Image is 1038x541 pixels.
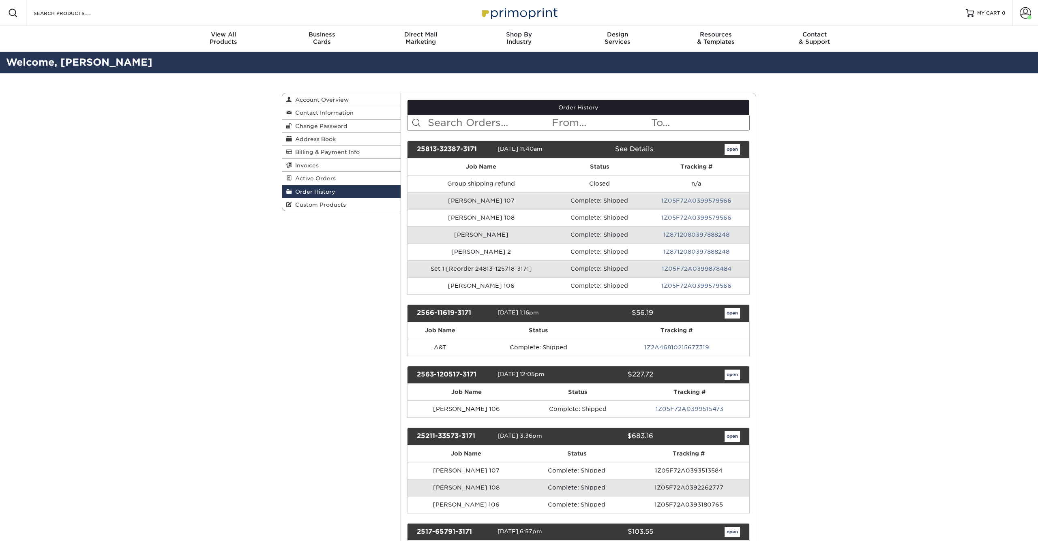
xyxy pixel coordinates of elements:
a: View AllProducts [174,26,273,52]
td: [PERSON_NAME] 108 [407,479,525,496]
a: open [725,431,740,442]
span: [DATE] 12:05pm [498,371,545,377]
div: 2563-120517-3171 [411,370,498,380]
a: BusinessCards [273,26,371,52]
div: $683.16 [572,431,659,442]
span: Change Password [292,123,347,129]
span: Shop By [470,31,568,38]
td: Complete: Shipped [473,339,604,356]
span: 0 [1002,10,1006,16]
th: Job Name [407,384,526,400]
div: & Support [765,31,864,45]
td: [PERSON_NAME] 107 [407,462,525,479]
a: Resources& Templates [667,26,765,52]
a: Custom Products [282,198,401,211]
th: Tracking # [644,158,749,175]
a: Change Password [282,120,401,133]
th: Status [526,384,630,400]
a: 1Z8712080397888248 [663,231,729,238]
a: open [725,370,740,380]
td: 1Z05F72A0393513584 [628,462,749,479]
a: 1Z05F72A0399515473 [656,406,723,412]
div: Industry [470,31,568,45]
div: Cards [273,31,371,45]
td: 1Z05F72A0393180765 [628,496,749,513]
td: Complete: Shipped [555,277,644,294]
a: open [725,144,740,155]
a: Order History [407,100,750,115]
div: 2566-11619-3171 [411,308,498,319]
span: Contact [765,31,864,38]
a: 1Z05F72A0399878484 [662,265,731,272]
div: Products [174,31,273,45]
span: Billing & Payment Info [292,149,360,155]
a: 1Z05F72A0399579566 [661,282,731,289]
a: DesignServices [568,26,667,52]
td: [PERSON_NAME] 106 [407,496,525,513]
a: Direct MailMarketing [371,26,470,52]
td: Complete: Shipped [555,260,644,277]
span: View All [174,31,273,38]
div: 25211-33573-3171 [411,431,498,442]
span: Account Overview [292,96,349,103]
td: [PERSON_NAME] 106 [407,277,555,294]
span: Design [568,31,667,38]
td: 1Z05F72A0392262777 [628,479,749,496]
td: Complete: Shipped [525,496,628,513]
a: Contact& Support [765,26,864,52]
div: 2517-65791-3171 [411,527,498,537]
th: Status [525,445,628,462]
span: Active Orders [292,175,336,182]
a: 1Z05F72A0399579566 [661,197,731,204]
th: Tracking # [604,322,749,339]
input: To... [650,115,749,130]
td: Complete: Shipped [555,192,644,209]
div: 25813-32387-3171 [411,144,498,155]
td: Complete: Shipped [555,243,644,260]
span: [DATE] 6:57pm [498,528,542,535]
td: n/a [644,175,749,192]
span: [DATE] 1:16pm [498,309,539,316]
td: Group shipping refund [407,175,555,192]
div: $103.55 [572,527,659,537]
span: Order History [292,188,335,195]
a: 1Z05F72A0399579566 [661,214,731,221]
th: Status [555,158,644,175]
input: SEARCH PRODUCTS..... [33,8,112,18]
span: MY CART [977,10,1000,17]
div: Services [568,31,667,45]
span: Direct Mail [371,31,470,38]
span: [DATE] 3:36pm [498,432,542,439]
td: [PERSON_NAME] [407,226,555,243]
span: Resources [667,31,765,38]
a: open [725,527,740,537]
td: [PERSON_NAME] 107 [407,192,555,209]
a: See Details [615,145,653,153]
td: A&T [407,339,473,356]
td: Complete: Shipped [526,400,630,417]
a: Billing & Payment Info [282,145,401,158]
th: Job Name [407,322,473,339]
span: Custom Products [292,201,346,208]
td: Complete: Shipped [555,226,644,243]
a: Address Book [282,133,401,145]
span: Business [273,31,371,38]
th: Tracking # [628,445,749,462]
th: Job Name [407,445,525,462]
a: Active Orders [282,172,401,185]
th: Status [473,322,604,339]
div: $56.19 [572,308,659,319]
a: Contact Information [282,106,401,119]
span: Invoices [292,162,319,169]
td: [PERSON_NAME] 108 [407,209,555,226]
a: Account Overview [282,93,401,106]
div: & Templates [667,31,765,45]
img: Primoprint [478,4,560,21]
span: Contact Information [292,109,354,116]
td: Closed [555,175,644,192]
input: From... [551,115,650,130]
td: Set 1 [Reorder 24813-125718-3171] [407,260,555,277]
th: Tracking # [630,384,749,400]
td: Complete: Shipped [525,479,628,496]
div: $227.72 [572,370,659,380]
